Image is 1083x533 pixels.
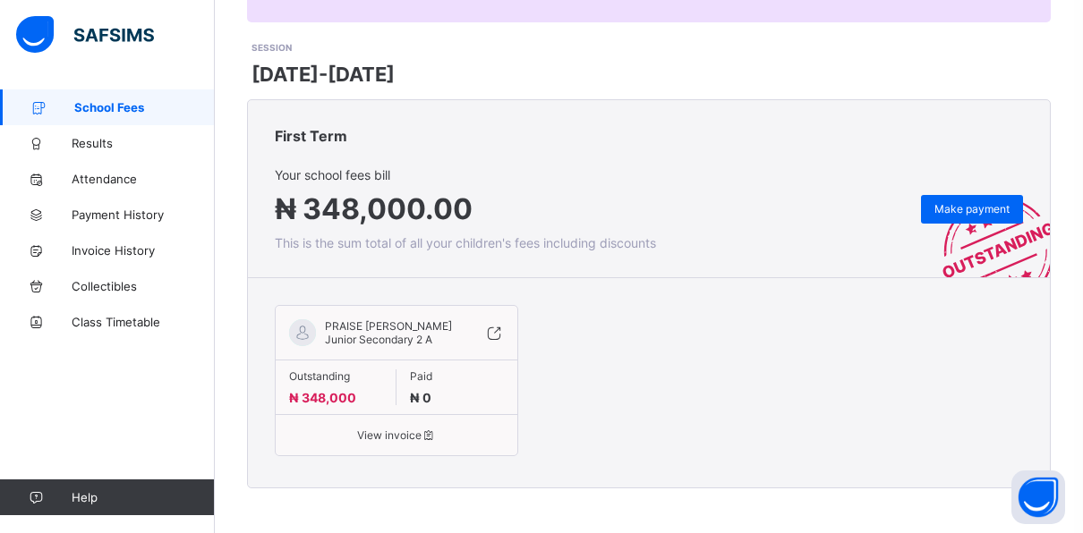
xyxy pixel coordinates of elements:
[252,42,292,53] span: SESSION
[72,243,215,258] span: Invoice History
[275,235,656,250] span: This is the sum total of all your children's fees including discounts
[72,315,215,329] span: Class Timetable
[275,191,473,226] span: ₦ 348,000.00
[934,202,1010,216] span: Make payment
[410,369,504,383] span: Paid
[325,319,452,333] span: PRAISE [PERSON_NAME]
[74,100,215,114] span: School Fees
[289,390,356,405] span: ₦ 348,000
[289,428,504,442] span: View invoice
[72,207,215,222] span: Payment History
[72,172,215,186] span: Attendance
[16,16,154,54] img: safsims
[72,136,215,150] span: Results
[410,390,431,405] span: ₦ 0
[72,279,215,293] span: Collectibles
[275,167,656,182] span: Your school fees bill
[252,63,395,86] span: [DATE]-[DATE]
[920,175,1050,277] img: outstanding-stamp.3c148f88c3ebafa6da95868fa43343a1.svg
[275,127,347,145] span: First Term
[72,490,214,504] span: Help
[1011,470,1065,524] button: Open asap
[325,333,432,346] span: Junior Secondary 2 A
[289,369,382,383] span: Outstanding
